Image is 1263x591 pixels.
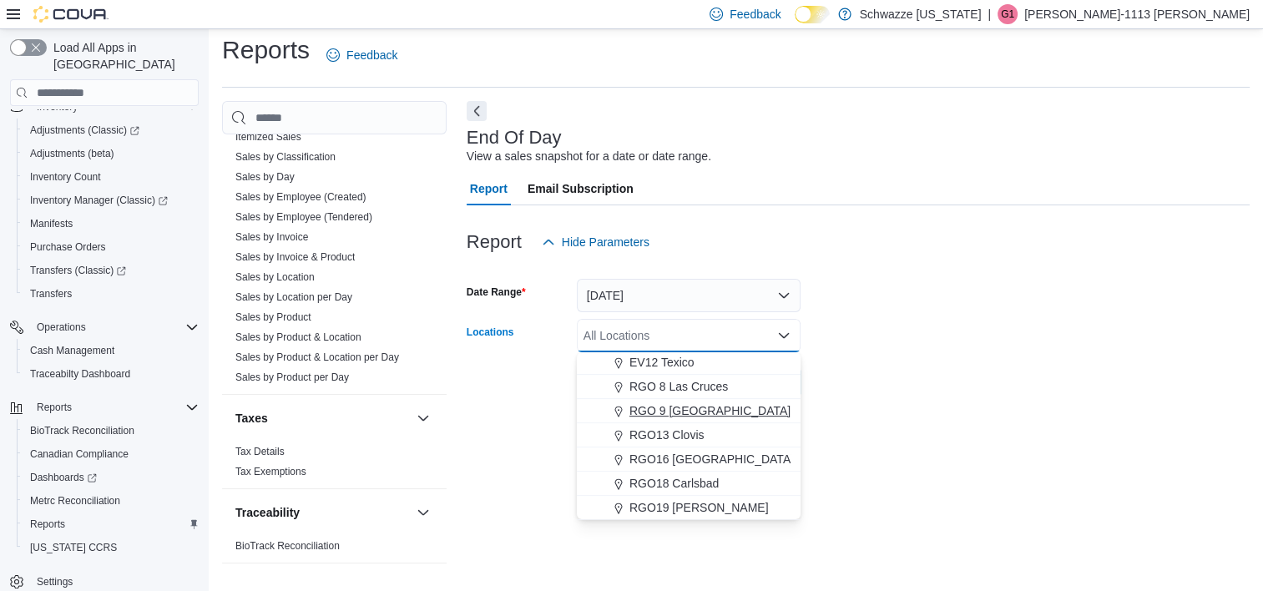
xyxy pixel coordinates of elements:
[235,504,300,521] h3: Traceability
[795,6,830,23] input: Dark Mode
[17,165,205,189] button: Inventory Count
[23,444,135,464] a: Canadian Compliance
[30,541,117,554] span: [US_STATE] CCRS
[629,427,704,443] span: RGO13 Clovis
[23,538,124,558] a: [US_STATE] CCRS
[777,329,791,342] button: Close list of options
[998,4,1018,24] div: Graciela-1113 Calderon
[30,170,101,184] span: Inventory Count
[23,364,199,384] span: Traceabilty Dashboard
[467,148,711,165] div: View a sales snapshot for a date or date range.
[17,119,205,142] a: Adjustments (Classic)
[17,419,205,442] button: BioTrack Reconciliation
[629,475,719,492] span: RGO18 Carlsbad
[30,317,199,337] span: Operations
[17,339,205,362] button: Cash Management
[23,214,79,234] a: Manifests
[235,291,352,303] a: Sales by Location per Day
[235,351,399,363] a: Sales by Product & Location per Day
[37,401,72,414] span: Reports
[17,442,205,466] button: Canadian Compliance
[17,189,205,212] a: Inventory Manager (Classic)
[23,284,78,304] a: Transfers
[37,575,73,588] span: Settings
[235,190,366,204] span: Sales by Employee (Created)
[23,284,199,304] span: Transfers
[30,518,65,531] span: Reports
[235,539,340,553] span: BioTrack Reconciliation
[528,172,634,205] span: Email Subscription
[235,410,410,427] button: Taxes
[3,316,205,339] button: Operations
[577,496,801,520] button: RGO19 [PERSON_NAME]
[23,444,199,464] span: Canadian Compliance
[235,250,355,264] span: Sales by Invoice & Product
[577,351,801,375] button: EV12 Texico
[30,424,134,437] span: BioTrack Reconciliation
[235,504,410,521] button: Traceability
[235,351,399,364] span: Sales by Product & Location per Day
[346,47,397,63] span: Feedback
[235,191,366,203] a: Sales by Employee (Created)
[629,378,728,395] span: RGO 8 Las Cruces
[577,279,801,312] button: [DATE]
[30,367,130,381] span: Traceabilty Dashboard
[235,171,295,183] a: Sales by Day
[235,311,311,324] span: Sales by Product
[235,371,349,384] span: Sales by Product per Day
[235,271,315,283] a: Sales by Location
[1024,4,1250,24] p: [PERSON_NAME]-1113 [PERSON_NAME]
[17,513,205,536] button: Reports
[30,447,129,461] span: Canadian Compliance
[23,260,199,280] span: Transfers (Classic)
[577,447,801,472] button: RGO16 [GEOGRAPHIC_DATA]
[467,101,487,121] button: Next
[222,33,310,67] h1: Reports
[23,167,199,187] span: Inventory Count
[467,285,526,299] label: Date Range
[235,151,336,163] a: Sales by Classification
[17,212,205,235] button: Manifests
[23,538,199,558] span: Washington CCRS
[235,210,372,224] span: Sales by Employee (Tendered)
[30,147,114,160] span: Adjustments (beta)
[222,536,447,563] div: Traceability
[467,232,522,252] h3: Report
[235,170,295,184] span: Sales by Day
[577,399,801,423] button: RGO 9 [GEOGRAPHIC_DATA]
[23,491,127,511] a: Metrc Reconciliation
[577,375,801,399] button: RGO 8 Las Cruces
[562,234,649,250] span: Hide Parameters
[235,150,336,164] span: Sales by Classification
[30,240,106,254] span: Purchase Orders
[235,465,306,478] span: Tax Exemptions
[235,270,315,284] span: Sales by Location
[23,167,108,187] a: Inventory Count
[17,235,205,259] button: Purchase Orders
[33,6,109,23] img: Cova
[320,38,404,72] a: Feedback
[30,494,120,508] span: Metrc Reconciliation
[235,371,349,383] a: Sales by Product per Day
[17,282,205,306] button: Transfers
[23,144,121,164] a: Adjustments (beta)
[235,445,285,458] span: Tax Details
[17,536,205,559] button: [US_STATE] CCRS
[413,408,433,428] button: Taxes
[235,131,301,143] a: Itemized Sales
[30,317,93,337] button: Operations
[23,237,199,257] span: Purchase Orders
[17,466,205,489] a: Dashboards
[17,489,205,513] button: Metrc Reconciliation
[17,259,205,282] a: Transfers (Classic)
[30,471,97,484] span: Dashboards
[23,144,199,164] span: Adjustments (beta)
[23,467,199,487] span: Dashboards
[30,124,139,137] span: Adjustments (Classic)
[470,172,508,205] span: Report
[235,331,361,343] a: Sales by Product & Location
[30,287,72,301] span: Transfers
[17,362,205,386] button: Traceabilty Dashboard
[467,326,514,339] label: Locations
[629,402,791,419] span: RGO 9 [GEOGRAPHIC_DATA]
